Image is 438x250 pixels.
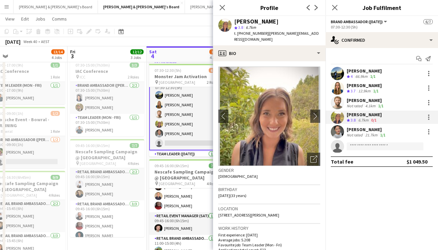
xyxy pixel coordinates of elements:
app-skills-label: 1/1 [373,88,378,93]
span: Fri [70,49,75,55]
h3: Nescafe Sampling Campaign @ [GEOGRAPHIC_DATA] [70,149,144,161]
a: View [3,15,17,23]
span: 3.7 [351,88,356,93]
div: [PERSON_NAME] [234,19,279,25]
div: Open photos pop-in [307,153,320,166]
span: Jobs [35,16,45,22]
span: 6.7km [244,25,257,30]
div: 3 Jobs [131,55,143,60]
div: Not rated [347,103,364,108]
span: | [PERSON_NAME][EMAIL_ADDRESS][DOMAIN_NAME] [234,31,319,42]
app-skills-label: 1/1 [380,132,385,137]
h3: Work history [218,225,320,231]
span: 1/1 [51,63,60,68]
div: 09:45-16:00 (6h15m)7/7Nescafe Sampling Campaign @ [GEOGRAPHIC_DATA] [GEOGRAPHIC_DATA]4 RolesRETAI... [70,139,144,237]
h3: IAC Conference [70,68,144,74]
div: $1 049.50 [407,158,427,165]
span: ICC [1,75,6,79]
span: 7/7 [209,163,218,168]
app-skills-label: 0/1 [371,118,376,123]
div: 4 Jobs [210,55,222,60]
h3: Monster Jam Activation [149,74,223,79]
div: [DATE] [5,38,21,45]
span: Sat [149,49,157,55]
span: View [5,16,15,22]
span: 07:30-12:30 (5h) [154,68,181,73]
span: Bowral [1,129,13,134]
span: 3.8 [351,118,356,123]
span: Week 40 [22,39,38,44]
span: [GEOGRAPHIC_DATA] [159,80,195,85]
div: [PERSON_NAME] [347,97,385,103]
span: [GEOGRAPHIC_DATA] [1,193,37,198]
h3: Profile [213,3,326,12]
h3: Nescafe Sampling Campaign @ [GEOGRAPHIC_DATA] [149,169,223,181]
button: [PERSON_NAME]'s Board [185,0,238,13]
app-card-role: RETAIL Event Manager (Sat)1/109:45-16:00 (6h15m)[PERSON_NAME] [149,212,223,235]
div: [PERSON_NAME] [347,112,382,118]
button: [PERSON_NAME] & [PERSON_NAME]'s Board [14,0,98,13]
app-card-role: RETAIL Brand Ambassador ([DATE])3/309:45-16:00 (6h15m)[PERSON_NAME][PERSON_NAME][PERSON_NAME] [149,171,223,212]
span: 13/14 [51,49,65,54]
span: 3.8 [238,25,243,30]
span: ICC [80,75,85,79]
div: 6.7km [357,118,370,123]
a: Edit [19,15,31,23]
span: [DATE] (33 years) [218,193,246,198]
span: [GEOGRAPHIC_DATA] [159,181,195,186]
span: Comms [52,16,67,22]
app-card-role: Team Leader (Mon - Fri)1/107:30-15:00 (7h30m)[PERSON_NAME] [70,114,144,136]
span: 2 Roles [207,80,218,85]
span: 4 [351,74,353,79]
span: 12/12 [130,49,144,54]
button: Brand Ambassador ([DATE]) [331,19,388,24]
span: 07:30-15:00 (7h30m) [75,63,110,68]
span: 4 Roles [49,193,60,198]
span: 2 Roles [128,75,139,79]
span: t. [PHONE_NUMBER] [234,31,269,36]
span: 4 Roles [128,161,139,166]
div: [PERSON_NAME] [347,68,382,74]
div: 4.1km [364,103,377,108]
div: Confirmed [326,32,438,48]
div: 07:30-12:30 (5h) [331,25,433,29]
span: 3 [69,52,75,60]
span: 3/3 [130,63,139,68]
span: 7/7 [130,143,139,148]
h3: Job Fulfilment [326,3,438,12]
span: 6/7 [423,19,433,24]
span: [GEOGRAPHIC_DATA] [80,161,116,166]
app-skills-label: 1/1 [378,103,383,108]
h3: Gender [218,167,320,173]
app-card-role: RETAIL Brand Ambassador (Mon - Fri)3/309:45-16:00 (6h15m)[PERSON_NAME][PERSON_NAME][PERSON_NAME] [70,200,144,242]
h3: Birthday [218,186,320,192]
div: 4 Jobs [52,55,64,60]
p: Favourite job: Team Leader (Mon - Fri) [218,242,320,247]
span: 16/17 [209,49,223,54]
span: 1 Role [50,129,60,134]
span: 4 Roles [207,181,218,186]
app-card-role: RETAIL Brand Ambassador (Mon - Fri)2/209:45-16:00 (6h15m)[PERSON_NAME][PERSON_NAME] [70,168,144,200]
span: Brand Ambassador (Saturday) [331,19,383,24]
div: Bio [213,45,326,61]
div: 21.7km [364,132,379,137]
h3: Location [218,206,320,212]
p: First experience: [DATE] [218,232,320,237]
span: [STREET_ADDRESS][PERSON_NAME] [218,213,279,218]
img: Crew avatar or photo [218,67,320,166]
span: Edit [21,16,29,22]
app-job-card: In progress07:30-12:30 (5h)6/7Monster Jam Activation [GEOGRAPHIC_DATA]2 RolesBrand Ambassador ([D... [149,59,223,157]
span: 09:45-16:00 (6h15m) [75,143,110,148]
p: Average jobs: 5.208 [218,237,320,242]
a: Jobs [33,15,48,23]
div: [PERSON_NAME] [347,126,387,132]
app-skills-label: 1/1 [370,74,375,79]
button: [PERSON_NAME] & [PERSON_NAME]'s Board [98,0,185,13]
span: 9/9 [51,175,60,180]
span: 1 Role [50,75,60,79]
span: 4 [148,52,157,60]
div: AEST [41,39,50,44]
div: Not rated [347,132,364,137]
div: 66.9km [354,74,369,79]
